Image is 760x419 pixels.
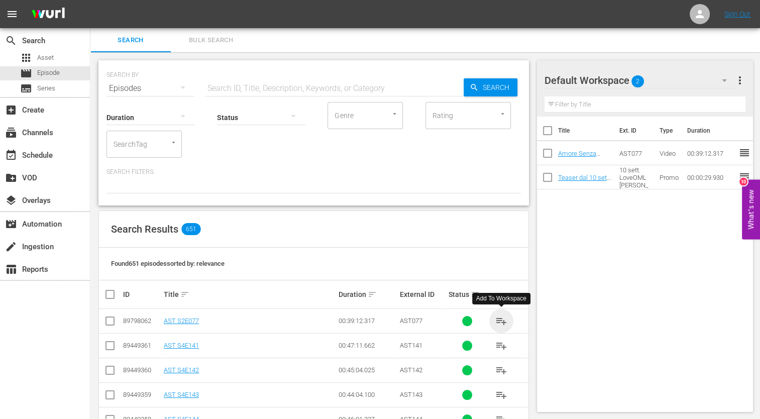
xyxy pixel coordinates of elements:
th: Duration [681,117,741,145]
div: ID [123,290,161,298]
th: Ext. ID [613,117,653,145]
span: Series [37,83,55,93]
span: AST077 [399,317,422,325]
button: playlist_add [489,358,513,382]
span: Asset [37,53,54,63]
span: sort [471,290,480,299]
div: Title [164,288,336,300]
button: playlist_add [489,334,513,358]
button: Open [390,109,399,119]
div: Add To Workspace [476,294,526,303]
img: ans4CAIJ8jUAAAAAAAAAAAAAAAAAAAAAAAAgQb4GAAAAAAAAAAAAAAAAAAAAAAAAJMjXAAAAAAAAAAAAAAAAAAAAAAAAgAT5G... [24,3,72,26]
a: Sign Out [724,10,750,18]
span: reorder [738,147,750,159]
td: Promo [655,165,683,189]
div: 00:45:04.025 [339,366,396,374]
span: playlist_add [495,340,507,352]
p: Search Filters: [106,168,521,176]
span: menu [6,8,18,20]
td: 00:39:12.317 [683,141,738,165]
span: playlist_add [495,389,507,401]
span: Episode [37,68,60,78]
span: AST142 [399,366,422,374]
td: Teaser dal 10 sett. LoveOML [PERSON_NAME] [615,165,655,189]
button: more_vert [733,68,745,92]
div: 89449361 [123,342,161,349]
a: AST S4E141 [164,342,199,349]
span: AST143 [399,391,422,398]
span: more_vert [733,74,745,86]
div: 00:47:11.662 [339,342,396,349]
div: 89449359 [123,391,161,398]
span: Create [5,104,17,116]
span: Series [20,82,32,94]
button: Open [498,109,507,119]
div: Default Workspace [545,66,737,94]
div: 89798062 [123,317,161,325]
span: Search [5,35,17,47]
span: playlist_add [495,364,507,376]
button: Open Feedback Widget [742,180,760,240]
span: 2 [631,71,644,92]
span: Reports [5,263,17,275]
a: Amore Senza Tempo ep.077 [558,150,600,165]
th: Type [653,117,681,145]
div: Duration [339,288,396,300]
button: Search [464,78,517,96]
span: Search Results [111,223,178,235]
button: playlist_add [489,309,513,333]
span: Bulk Search [177,35,245,46]
span: Ingestion [5,241,17,253]
span: Episode [20,67,32,79]
span: playlist_add [495,315,507,327]
span: Channels [5,127,17,139]
td: 00:00:29.930 [683,165,738,189]
a: AST S2E077 [164,317,199,325]
span: AST141 [399,342,422,349]
span: Automation [5,218,17,230]
div: 00:44:04.100 [339,391,396,398]
span: VOD [5,172,17,184]
div: 00:39:12.317 [339,317,396,325]
div: 10 [739,178,747,186]
td: Video [655,141,683,165]
a: AST S4E143 [164,391,199,398]
a: AST S4E142 [164,366,199,374]
span: Search [479,78,517,96]
button: playlist_add [489,383,513,407]
span: sort [368,290,377,299]
span: Found 651 episodes sorted by: relevance [111,260,225,267]
a: Teaser dal 10 sett. LoveOML [PERSON_NAME] [558,174,611,196]
span: sort [180,290,189,299]
span: Overlays [5,194,17,206]
th: Title [558,117,613,145]
div: Episodes [106,74,195,102]
span: Schedule [5,149,17,161]
span: Search [96,35,165,46]
span: 651 [181,223,200,235]
div: External ID [399,290,445,298]
span: Asset [20,52,32,64]
button: Open [169,138,178,147]
div: 89449360 [123,366,161,374]
td: AST077 [615,141,655,165]
span: reorder [738,171,750,183]
div: Status [449,288,486,300]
